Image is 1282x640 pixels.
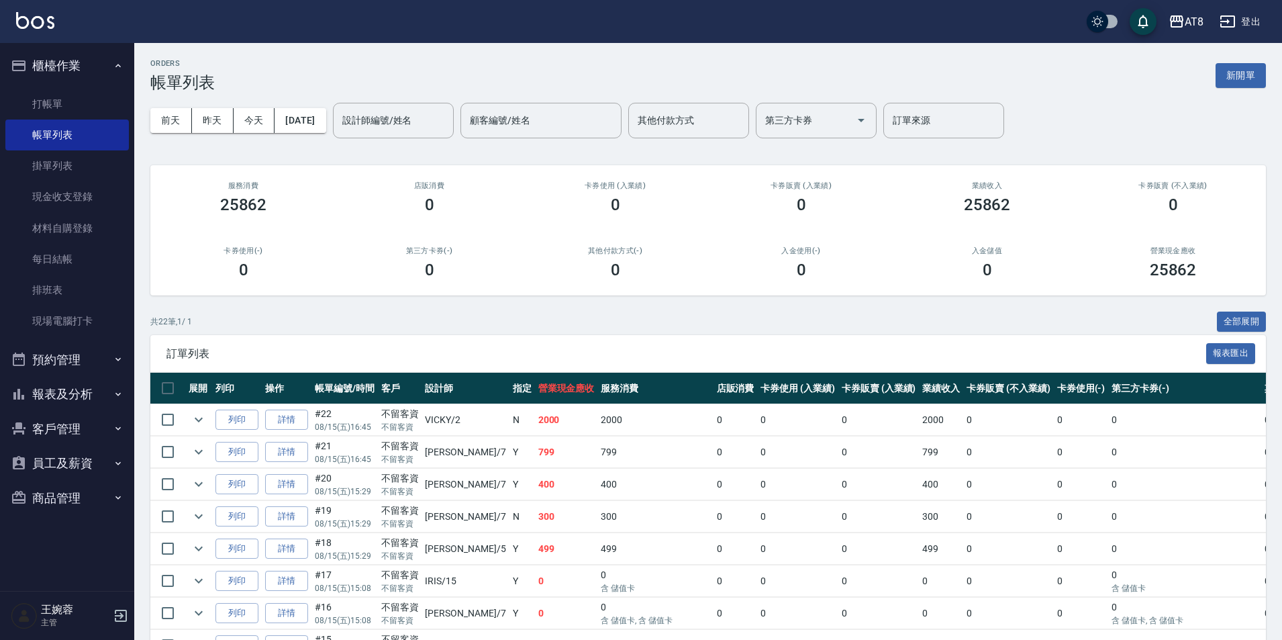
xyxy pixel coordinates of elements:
[724,181,878,190] h2: 卡券販賣 (入業績)
[41,603,109,616] h5: 王婉蓉
[509,533,535,565] td: Y
[422,501,509,533] td: [PERSON_NAME] /7
[1206,347,1256,359] a: 報表匯出
[1108,373,1261,404] th: 第三方卡券(-)
[189,506,209,527] button: expand row
[422,437,509,468] td: [PERSON_NAME] /7
[381,568,419,582] div: 不留客資
[265,506,308,527] a: 詳情
[838,469,920,500] td: 0
[611,195,620,214] h3: 0
[983,261,992,279] h3: 0
[422,533,509,565] td: [PERSON_NAME] /5
[1054,533,1109,565] td: 0
[838,501,920,533] td: 0
[509,437,535,468] td: Y
[910,246,1064,255] h2: 入金儲值
[166,181,320,190] h3: 服務消費
[150,316,192,328] p: 共 22 筆, 1 / 1
[315,421,375,433] p: 08/15 (五) 16:45
[919,533,963,565] td: 499
[189,603,209,623] button: expand row
[166,246,320,255] h2: 卡券使用(-)
[1216,68,1266,81] a: 新開單
[1108,533,1261,565] td: 0
[757,437,838,468] td: 0
[381,471,419,486] div: 不留客資
[192,108,234,133] button: 昨天
[1185,13,1203,30] div: AT8
[311,533,378,565] td: #18
[509,565,535,597] td: Y
[381,614,419,627] p: 不留客資
[5,306,129,336] a: 現場電腦打卡
[509,469,535,500] td: Y
[1214,9,1266,34] button: 登出
[422,598,509,629] td: [PERSON_NAME] /7
[919,501,963,533] td: 300
[311,437,378,468] td: #21
[265,442,308,463] a: 詳情
[5,213,129,244] a: 材料自購登錄
[919,565,963,597] td: 0
[509,373,535,404] th: 指定
[1108,598,1261,629] td: 0
[1108,469,1261,500] td: 0
[220,195,267,214] h3: 25862
[757,404,838,436] td: 0
[5,244,129,275] a: 每日結帳
[1108,501,1261,533] td: 0
[757,565,838,597] td: 0
[5,120,129,150] a: 帳單列表
[1108,404,1261,436] td: 0
[963,565,1053,597] td: 0
[315,518,375,530] p: 08/15 (五) 15:29
[963,469,1053,500] td: 0
[597,437,713,468] td: 799
[381,550,419,562] p: 不留客資
[1108,565,1261,597] td: 0
[5,377,129,412] button: 報表及分析
[838,437,920,468] td: 0
[11,602,38,629] img: Person
[757,501,838,533] td: 0
[757,598,838,629] td: 0
[535,469,598,500] td: 400
[212,373,262,404] th: 列印
[215,603,258,624] button: 列印
[381,486,419,498] p: 不留客資
[597,501,713,533] td: 300
[1169,195,1178,214] h3: 0
[1112,582,1258,594] p: 含 儲值卡
[757,469,838,500] td: 0
[1054,469,1109,500] td: 0
[381,407,419,421] div: 不留客資
[378,373,422,404] th: 客戶
[597,598,713,629] td: 0
[422,373,509,404] th: 設計師
[311,598,378,629] td: #16
[5,275,129,306] a: 排班表
[535,404,598,436] td: 2000
[215,442,258,463] button: 列印
[311,373,378,404] th: 帳單編號/時間
[234,108,275,133] button: 今天
[838,533,920,565] td: 0
[597,533,713,565] td: 499
[189,539,209,559] button: expand row
[381,453,419,465] p: 不留客資
[535,565,598,597] td: 0
[910,181,1064,190] h2: 業績收入
[311,501,378,533] td: #19
[535,598,598,629] td: 0
[535,533,598,565] td: 499
[422,565,509,597] td: IRIS /15
[535,437,598,468] td: 799
[311,565,378,597] td: #17
[713,598,758,629] td: 0
[1108,437,1261,468] td: 0
[1054,437,1109,468] td: 0
[963,501,1053,533] td: 0
[381,600,419,614] div: 不留客資
[381,536,419,550] div: 不留客資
